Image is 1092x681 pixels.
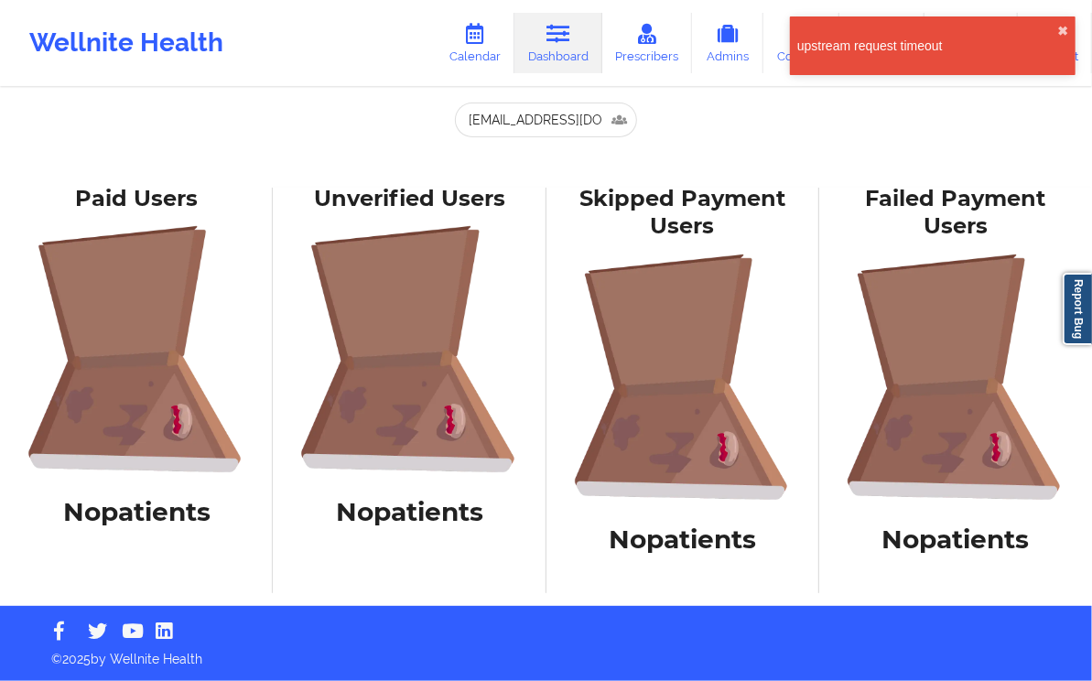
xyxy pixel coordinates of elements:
[559,185,806,242] div: Skipped Payment Users
[13,495,260,528] h1: No patients
[514,13,602,73] a: Dashboard
[559,523,806,556] h1: No patients
[286,225,533,472] img: foRBiVDZMKwAAAAASUVORK5CYII=
[797,37,1057,55] div: upstream request timeout
[832,523,1079,556] h1: No patients
[286,185,533,213] div: Unverified Users
[692,13,763,73] a: Admins
[436,13,514,73] a: Calendar
[832,185,1079,242] div: Failed Payment Users
[559,254,806,501] img: foRBiVDZMKwAAAAASUVORK5CYII=
[763,13,839,73] a: Coaches
[1063,273,1092,345] a: Report Bug
[1057,24,1068,38] button: close
[13,185,260,213] div: Paid Users
[13,225,260,472] img: foRBiVDZMKwAAAAASUVORK5CYII=
[286,495,533,528] h1: No patients
[832,254,1079,501] img: foRBiVDZMKwAAAAASUVORK5CYII=
[38,637,1054,668] p: © 2025 by Wellnite Health
[602,13,693,73] a: Prescribers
